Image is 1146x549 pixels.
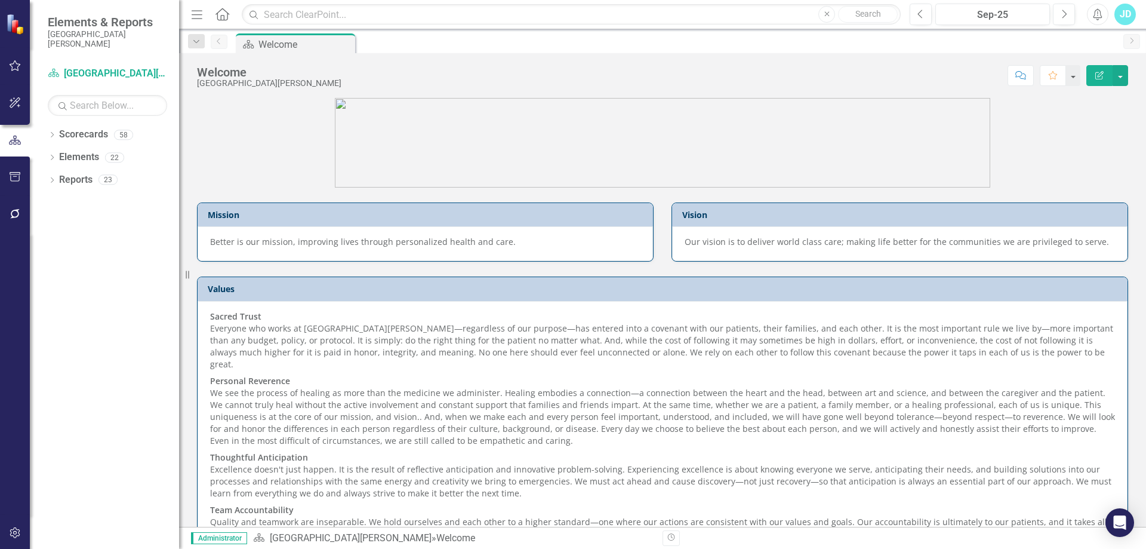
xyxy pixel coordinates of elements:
[208,210,647,219] h3: Mission
[208,284,1122,293] h3: Values
[210,449,1115,502] p: Excellence doesn't just happen. It is the result of reflective anticipation and innovative proble...
[1114,4,1136,25] button: JD
[197,79,341,88] div: [GEOGRAPHIC_DATA][PERSON_NAME]
[191,532,247,544] span: Administrator
[59,173,93,187] a: Reports
[59,151,99,164] a: Elements
[6,14,27,35] img: ClearPoint Strategy
[855,9,881,19] span: Search
[210,504,294,516] strong: Team Accountability
[48,15,167,29] span: Elements & Reports
[242,4,901,25] input: Search ClearPoint...
[210,375,290,387] strong: Personal Reverence
[935,4,1050,25] button: Sep-25
[682,210,1122,219] h3: Vision
[939,8,1046,22] div: Sep-25
[59,128,108,142] a: Scorecards
[258,37,352,52] div: Welcome
[685,236,1115,248] p: Our vision is to deliver world class care; making life better for the communities we are privileg...
[105,152,124,162] div: 22
[98,175,118,185] div: 23
[210,311,1115,373] p: Everyone who works at [GEOGRAPHIC_DATA][PERSON_NAME]—regardless of our purpose—has entered into a...
[48,95,167,116] input: Search Below...
[210,502,1115,542] p: Quality and teamwork are inseparable. We hold ourselves and each other to a higher standard—one w...
[210,236,640,248] p: Better is our mission, improving lives through personalized health and care.
[1105,508,1134,537] div: Open Intercom Messenger
[253,532,654,545] div: »
[838,6,898,23] button: Search
[210,373,1115,449] p: We see the process of healing as more than the medicine we administer. Healing embodies a connect...
[210,311,261,322] strong: Sacred Trust
[48,67,167,81] a: [GEOGRAPHIC_DATA][PERSON_NAME]
[197,66,341,79] div: Welcome
[48,29,167,49] small: [GEOGRAPHIC_DATA][PERSON_NAME]
[114,130,133,140] div: 58
[436,532,475,544] div: Welcome
[270,532,432,544] a: [GEOGRAPHIC_DATA][PERSON_NAME]
[210,452,308,463] strong: Thoughtful Anticipation
[335,98,990,188] img: SJRMC%20new%20logo%203.jpg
